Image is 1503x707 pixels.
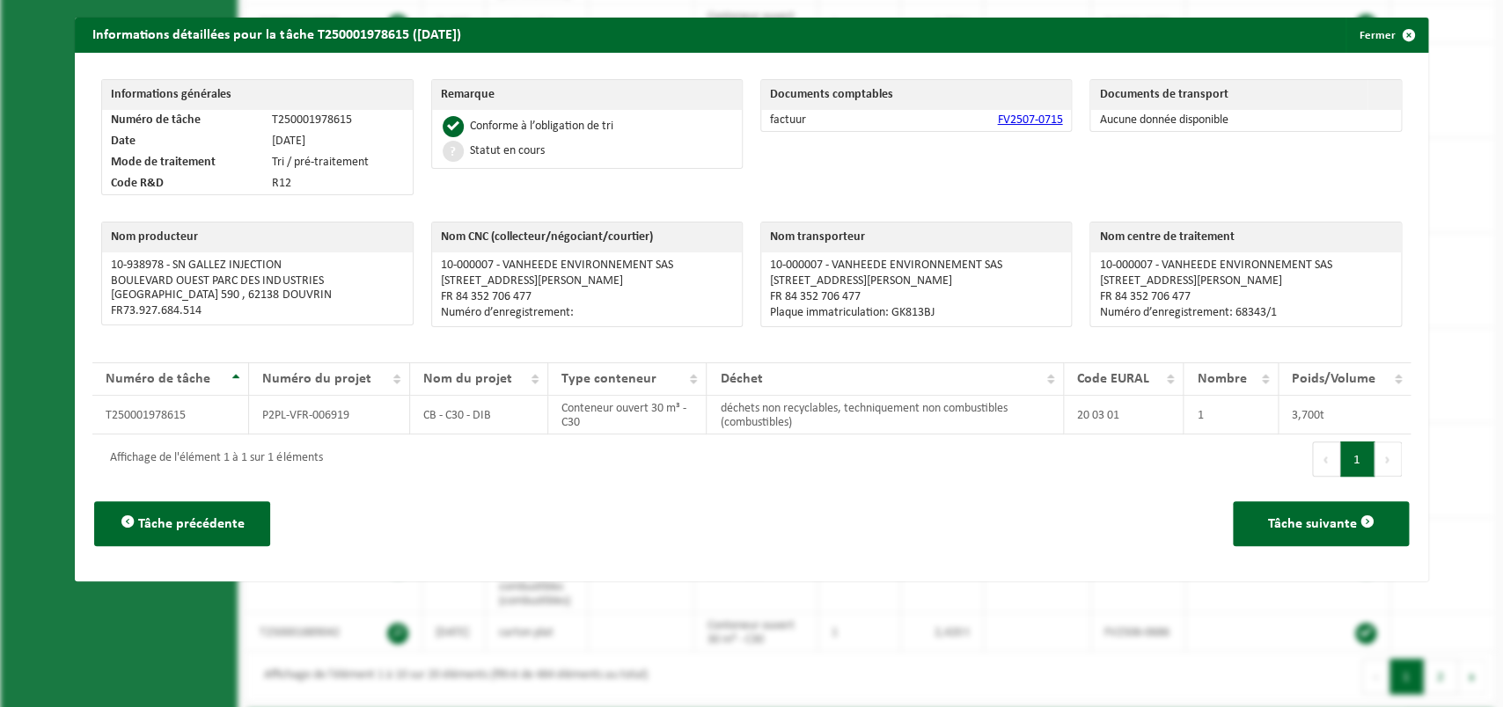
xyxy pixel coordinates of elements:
[111,304,403,318] p: FR73.927.684.514
[262,152,412,173] td: Tri / pré-traitement
[138,517,245,531] span: Tâche précédente
[102,80,412,110] th: Informations générales
[548,396,707,434] td: Conteneur ouvert 30 m³ - C30
[1340,441,1375,477] button: 1
[102,222,412,252] th: Nom producteur
[1099,290,1391,304] p: FR 84 352 706 477
[102,173,262,194] td: Code R&D
[1099,274,1391,288] p: [STREET_ADDRESS][PERSON_NAME]
[1064,396,1184,434] td: 20 03 01
[720,372,762,386] span: Déchet
[101,443,322,475] div: Affichage de l'élément 1 à 1 sur 1 éléments
[1197,372,1246,386] span: Nombre
[111,274,403,302] p: BOULEVARD OUEST PARC DES INDUSTRIES [GEOGRAPHIC_DATA] 590 , 62138 DOUVRIN
[770,290,1062,304] p: FR 84 352 706 477
[249,396,410,434] td: P2PL-VFR-006919
[770,306,1062,320] p: Plaque immatriculation: GK813BJ
[1099,306,1391,320] p: Numéro d’enregistrement: 68343/1
[1233,501,1409,546] button: Tâche suivante
[262,372,371,386] span: Numéro du projet
[432,80,742,110] th: Remarque
[102,131,262,152] td: Date
[997,113,1062,127] a: FV2507-0715
[262,110,412,131] td: T250001978615
[1090,110,1400,131] td: Aucune donnée disponible
[441,306,733,320] p: Numéro d’enregistrement:
[262,131,412,152] td: [DATE]
[761,80,1071,110] th: Documents comptables
[1077,372,1149,386] span: Code EURAL
[410,396,548,434] td: CB - C30 - DIB
[1279,396,1411,434] td: 3,700t
[770,274,1062,288] p: [STREET_ADDRESS][PERSON_NAME]
[770,259,1062,273] p: 10-000007 - VANHEEDE ENVIRONNEMENT SAS
[106,372,210,386] span: Numéro de tâche
[1267,517,1356,531] span: Tâche suivante
[1345,18,1426,53] button: Fermer
[1090,222,1400,252] th: Nom centre de traitement
[1090,80,1367,110] th: Documents de transport
[102,152,262,173] td: Mode de traitement
[262,173,412,194] td: R12
[470,145,545,157] div: Statut en cours
[75,18,478,51] h2: Informations détaillées pour la tâche T250001978615 ([DATE])
[1312,441,1340,477] button: Previous
[102,110,262,131] td: Numéro de tâche
[761,222,1071,252] th: Nom transporteur
[1292,372,1375,386] span: Poids/Volume
[92,396,248,434] td: T250001978615
[441,274,733,288] p: [STREET_ADDRESS][PERSON_NAME]
[707,396,1064,434] td: déchets non recyclables, techniquement non combustibles (combustibles)
[432,222,742,252] th: Nom CNC (collecteur/négociant/courtier)
[111,259,403,273] p: 10-938978 - SN GALLEZ INJECTION
[761,110,883,131] td: factuur
[423,372,512,386] span: Nom du projet
[1375,441,1402,477] button: Next
[561,372,656,386] span: Type conteneur
[1099,259,1391,273] p: 10-000007 - VANHEEDE ENVIRONNEMENT SAS
[94,501,270,546] button: Tâche précédente
[441,290,733,304] p: FR 84 352 706 477
[470,120,613,133] div: Conforme à l’obligation de tri
[441,259,733,273] p: 10-000007 - VANHEEDE ENVIRONNEMENT SAS
[1184,396,1279,434] td: 1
